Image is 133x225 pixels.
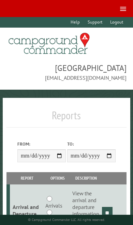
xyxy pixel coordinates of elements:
[28,217,105,222] small: © Campground Commander LLC. All rights reserved.
[6,62,126,81] span: [GEOGRAPHIC_DATA] [EMAIL_ADDRESS][DOMAIN_NAME]
[67,17,83,28] a: Help
[6,30,92,57] img: Campground Commander
[44,172,71,184] th: Options
[17,141,66,147] label: From:
[6,109,126,127] h1: Reports
[71,172,101,184] th: Description
[67,141,116,147] label: To:
[84,17,105,28] a: Support
[45,201,62,210] label: Arrivals
[107,17,126,28] a: Logout
[10,172,44,184] th: Report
